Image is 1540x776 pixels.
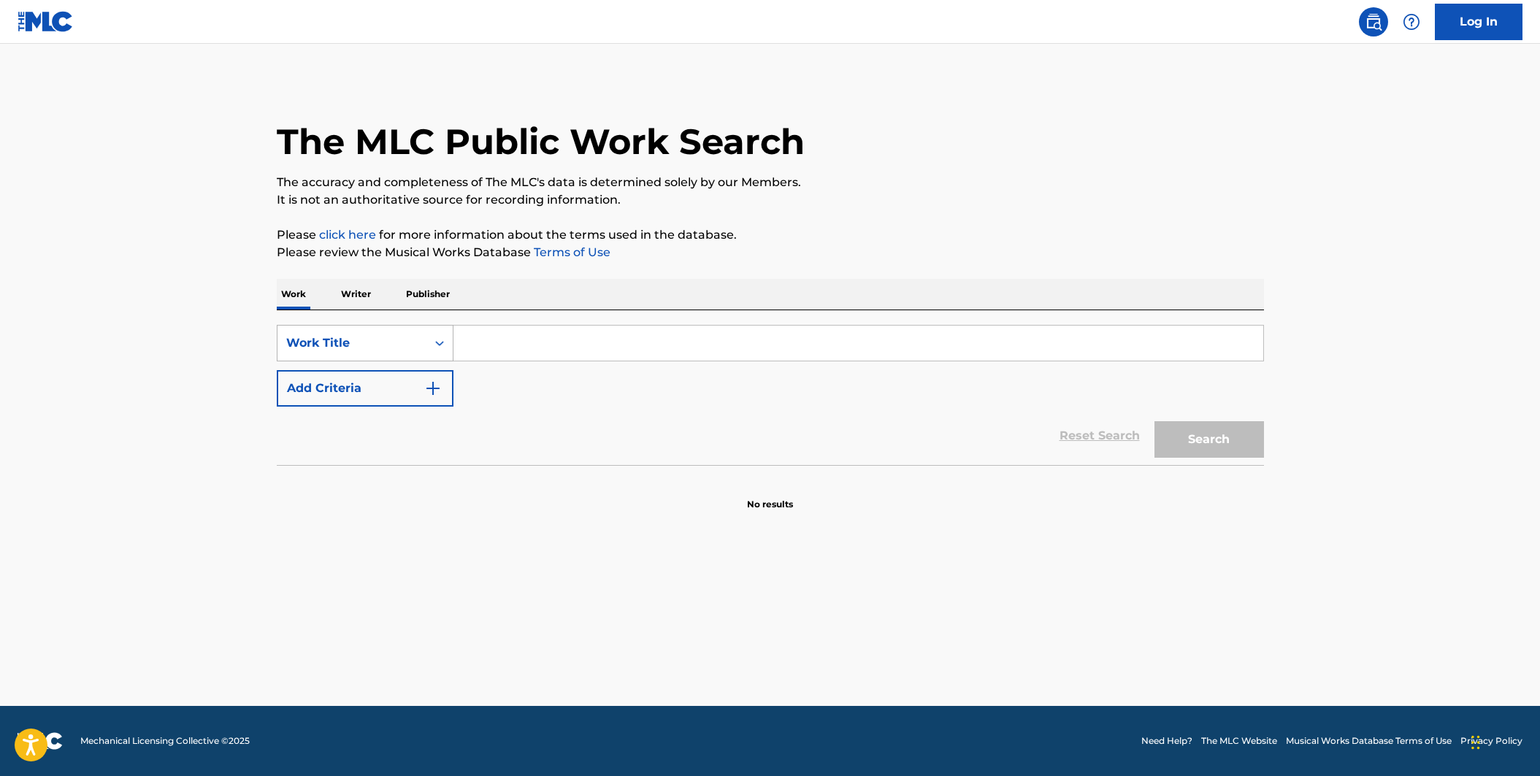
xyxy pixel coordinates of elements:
p: Work [277,279,310,310]
a: The MLC Website [1201,734,1277,748]
iframe: Chat Widget [1467,706,1540,776]
p: Please for more information about the terms used in the database. [277,226,1264,244]
img: MLC Logo [18,11,74,32]
h1: The MLC Public Work Search [277,120,805,164]
span: Mechanical Licensing Collective © 2025 [80,734,250,748]
form: Search Form [277,325,1264,465]
img: help [1403,13,1420,31]
p: It is not an authoritative source for recording information. [277,191,1264,209]
a: click here [319,228,376,242]
img: logo [18,732,63,750]
p: The accuracy and completeness of The MLC's data is determined solely by our Members. [277,174,1264,191]
img: search [1365,13,1382,31]
p: Writer [337,279,375,310]
p: No results [747,480,793,511]
a: Need Help? [1141,734,1192,748]
div: Help [1397,7,1426,37]
div: Work Title [286,334,418,352]
a: Public Search [1359,7,1388,37]
a: Privacy Policy [1460,734,1522,748]
a: Terms of Use [531,245,610,259]
p: Publisher [402,279,454,310]
img: 9d2ae6d4665cec9f34b9.svg [424,380,442,397]
a: Log In [1435,4,1522,40]
p: Please review the Musical Works Database [277,244,1264,261]
button: Add Criteria [277,370,453,407]
a: Musical Works Database Terms of Use [1286,734,1452,748]
div: Drag [1471,721,1480,764]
